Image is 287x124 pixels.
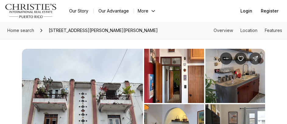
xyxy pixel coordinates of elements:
[5,26,37,35] a: Home search
[64,7,93,15] a: Our Story
[220,52,232,65] button: Property options
[257,5,282,17] button: Register
[240,9,252,13] span: Login
[144,49,204,103] button: View image gallery
[134,7,160,15] button: More
[237,5,256,17] button: Login
[214,28,282,33] nav: Page section menu
[205,49,265,103] button: View image gallery
[214,28,233,33] a: Skip to: Overview
[249,52,261,65] button: Share Property: 701 CLL ERNESTO CERRA #3A
[5,4,57,18] img: logo
[235,52,247,65] button: Save Property: 701 CLL ERNESTO CERRA #3A
[261,9,278,13] span: Register
[7,28,34,33] span: Home search
[94,7,134,15] a: Our Advantage
[265,28,282,33] a: Skip to: Features
[240,28,257,33] a: Skip to: Location
[46,26,160,35] span: [STREET_ADDRESS][PERSON_NAME][PERSON_NAME]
